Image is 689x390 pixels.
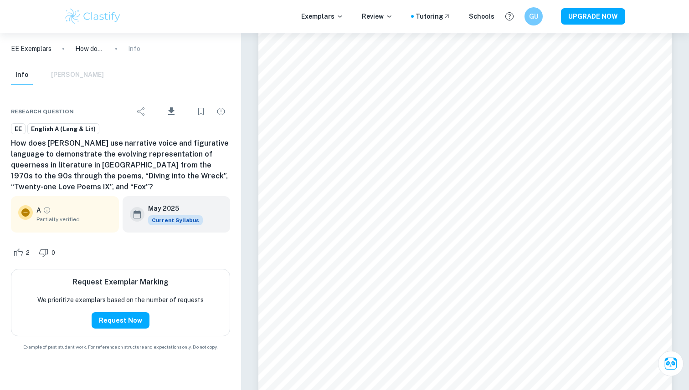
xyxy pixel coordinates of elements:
[11,44,51,54] a: EE Exemplars
[11,107,74,116] span: Research question
[27,123,99,135] a: English A (Lang & Lit)
[132,102,150,121] div: Share
[11,123,26,135] a: EE
[92,312,149,329] button: Request Now
[212,102,230,121] div: Report issue
[11,138,230,192] h6: How does [PERSON_NAME] use narrative voice and figurative language to demonstrate the evolving re...
[28,125,99,134] span: English A (Lang & Lit)
[529,11,539,21] h6: GU
[561,8,625,25] button: UPGRADE NOW
[21,248,35,258] span: 2
[301,11,344,21] p: Exemplars
[362,11,393,21] p: Review
[36,245,60,260] div: Dislike
[36,205,41,215] p: A
[64,7,122,25] img: Clastify logo
[72,277,169,288] h6: Request Exemplar Marking
[11,344,230,350] span: Example of past student work. For reference on structure and expectations only. Do not copy.
[658,351,684,376] button: Ask Clai
[524,7,543,25] button: GU
[192,102,210,121] div: Bookmark
[11,245,35,260] div: Like
[148,203,195,213] h6: May 2025
[152,100,190,123] div: Download
[469,11,494,21] a: Schools
[148,215,203,225] div: This exemplar is based on the current syllabus. Feel free to refer to it for inspiration/ideas wh...
[128,44,140,54] p: Info
[43,206,51,214] a: Grade partially verified
[11,125,25,134] span: EE
[11,65,33,85] button: Info
[37,295,204,305] p: We prioritize exemplars based on the number of requests
[46,248,60,258] span: 0
[502,9,517,24] button: Help and Feedback
[148,215,203,225] span: Current Syllabus
[75,44,104,54] p: How does [PERSON_NAME] use narrative voice and figurative language to demonstrate the evolving re...
[36,215,112,223] span: Partially verified
[416,11,451,21] a: Tutoring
